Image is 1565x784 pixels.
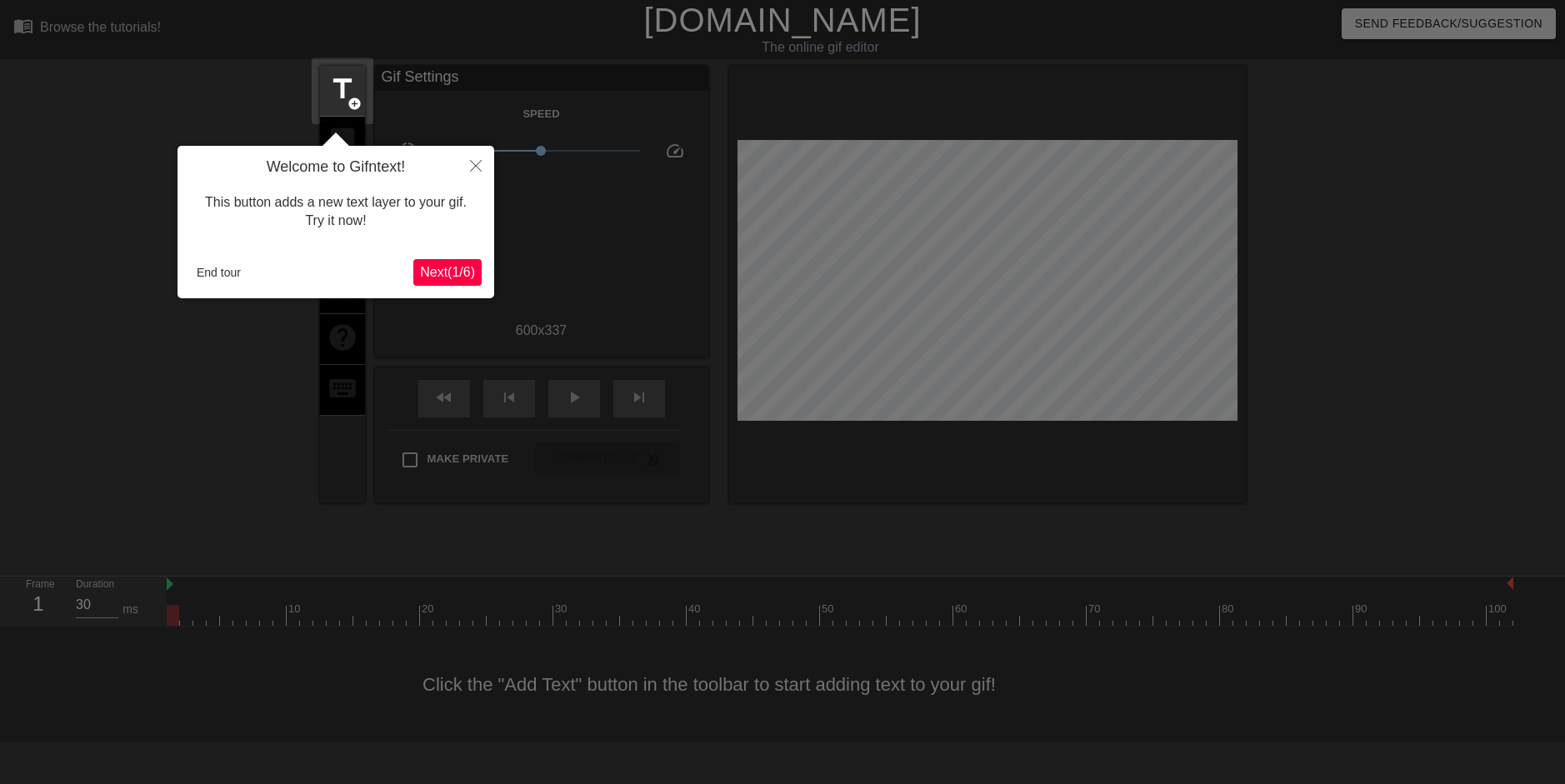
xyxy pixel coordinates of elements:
[457,146,494,184] button: Close
[190,158,482,177] h4: Welcome to Gifntext!
[420,265,475,279] span: Next ( 1 / 6 )
[190,260,247,285] button: End tour
[190,177,482,247] div: This button adds a new text layer to your gif. Try it now!
[413,259,482,286] button: Next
